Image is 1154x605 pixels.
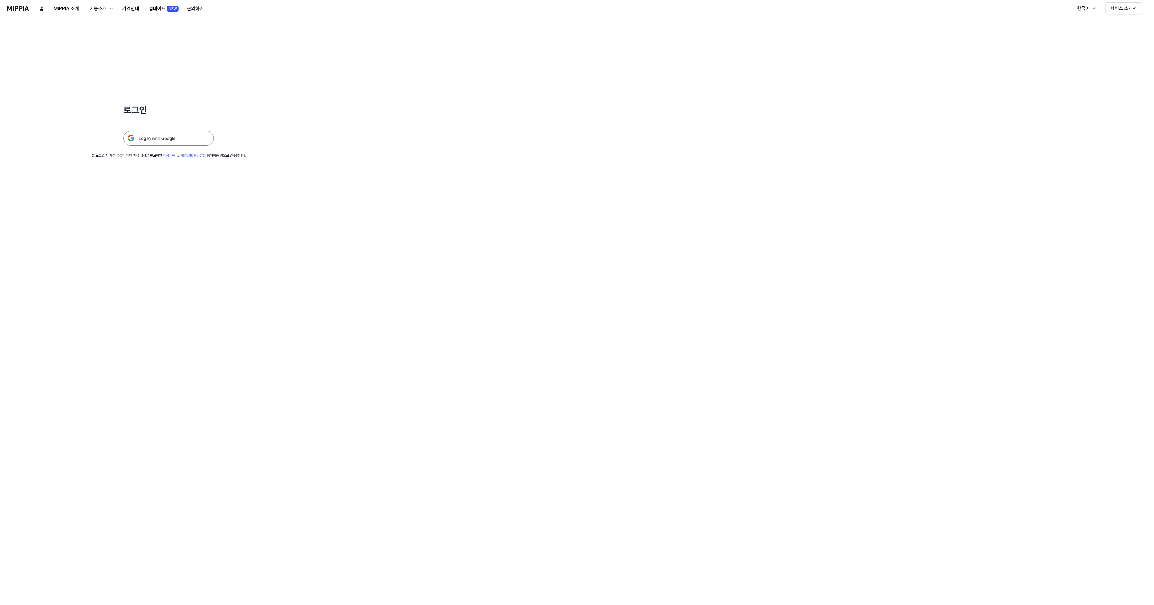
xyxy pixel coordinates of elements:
[144,3,182,15] button: 업데이트NEW
[123,131,214,146] img: 구글 로그인 버튼
[182,3,209,15] button: 문의하기
[123,104,214,116] h1: 로그인
[163,153,175,157] a: 이용약관
[167,6,179,12] div: NEW
[181,153,206,157] a: 개인정보 취급방침
[144,0,182,17] a: 업데이트NEW
[7,6,29,11] img: logo
[35,3,49,15] button: 홈
[49,3,84,15] button: MIPPIA 소개
[84,3,117,15] button: 기능소개
[1105,2,1142,14] button: 서비스 소개서
[117,3,144,15] button: 가격안내
[1071,2,1100,14] button: 한국어
[89,5,108,12] div: 기능소개
[92,153,246,158] div: 첫 로그인 시 계정 생성이 되며 계정 생성을 완료하면 및 동의하는 것으로 간주합니다.
[1076,5,1091,12] div: 한국어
